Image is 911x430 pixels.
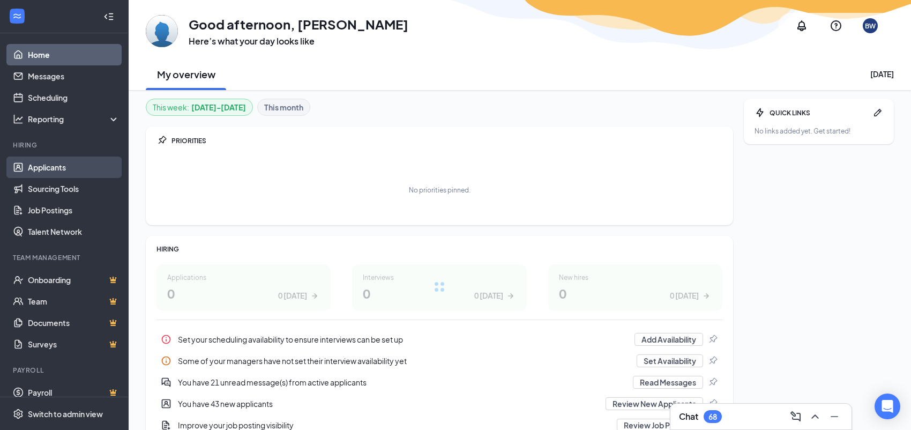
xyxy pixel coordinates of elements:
[28,44,120,65] a: Home
[707,355,718,366] svg: Pin
[161,377,171,388] svg: DoubleChatActive
[156,329,722,350] a: InfoSet your scheduling availability to ensure interviews can be set upAdd AvailabilityPin
[28,178,120,199] a: Sourcing Tools
[178,334,628,345] div: Set your scheduling availability to ensure interviews can be set up
[156,393,722,414] a: UserEntityYou have 43 new applicantsReview New ApplicantsPin
[161,398,171,409] svg: UserEntity
[156,350,722,372] a: InfoSome of your managers have not set their interview availability yetSet AvailabilityPin
[28,221,120,242] a: Talent Network
[28,157,120,178] a: Applicants
[637,354,703,367] button: Set Availability
[830,19,842,32] svg: QuestionInfo
[12,11,23,21] svg: WorkstreamLogo
[264,101,303,113] b: This month
[13,253,117,262] div: Team Management
[156,393,722,414] div: You have 43 new applicants
[28,382,120,403] a: PayrollCrown
[707,398,718,409] svg: Pin
[828,410,841,423] svg: Minimize
[606,397,703,410] button: Review New Applicants
[787,408,804,425] button: ComposeMessage
[770,108,868,117] div: QUICK LINKS
[13,114,24,124] svg: Analysis
[872,107,883,118] svg: Pen
[707,377,718,388] svg: Pin
[28,409,103,419] div: Switch to admin view
[28,312,120,333] a: DocumentsCrown
[679,411,698,422] h3: Chat
[13,409,24,419] svg: Settings
[755,127,883,136] div: No links added yet. Get started!
[807,408,824,425] button: ChevronUp
[191,101,246,113] b: [DATE] - [DATE]
[28,291,120,312] a: TeamCrown
[156,372,722,393] a: DoubleChatActiveYou have 21 unread message(s) from active applicantsRead MessagesPin
[708,412,717,421] div: 68
[28,333,120,355] a: SurveysCrown
[28,199,120,221] a: Job Postings
[178,355,630,366] div: Some of your managers have not set their interview availability yet
[13,366,117,375] div: Payroll
[755,107,765,118] svg: Bolt
[875,394,900,419] div: Open Intercom Messenger
[153,101,246,113] div: This week :
[156,350,722,372] div: Some of your managers have not set their interview availability yet
[707,334,718,345] svg: Pin
[161,355,171,366] svg: Info
[156,372,722,393] div: You have 21 unread message(s) from active applicants
[161,334,171,345] svg: Info
[13,140,117,150] div: Hiring
[189,35,408,47] h3: Here’s what your day looks like
[103,11,114,22] svg: Collapse
[156,244,722,254] div: HIRING
[146,15,178,47] img: Breanna Wiskari
[157,68,215,81] h2: My overview
[28,269,120,291] a: OnboardingCrown
[634,333,703,346] button: Add Availability
[826,408,843,425] button: Minimize
[795,19,808,32] svg: Notifications
[633,376,703,389] button: Read Messages
[870,69,894,79] div: [DATE]
[189,15,408,33] h1: Good afternoon, [PERSON_NAME]
[809,410,822,423] svg: ChevronUp
[156,135,167,146] svg: Pin
[409,186,471,195] div: No priorities pinned.
[789,410,802,423] svg: ComposeMessage
[28,114,120,124] div: Reporting
[28,87,120,108] a: Scheduling
[28,65,120,87] a: Messages
[865,21,876,31] div: BW
[178,398,599,409] div: You have 43 new applicants
[178,377,626,388] div: You have 21 unread message(s) from active applicants
[171,136,722,145] div: PRIORITIES
[156,329,722,350] div: Set your scheduling availability to ensure interviews can be set up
